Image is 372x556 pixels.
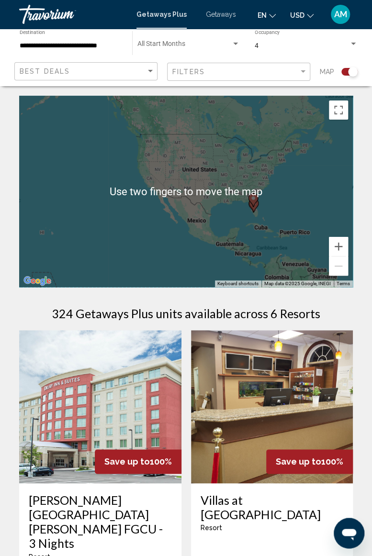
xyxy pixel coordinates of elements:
[276,456,321,467] span: Save up to
[167,62,310,82] button: Filter
[201,524,222,532] span: Resort
[264,281,331,286] span: Map data ©2025 Google, INEGI
[191,330,353,483] img: C594O01X.jpg
[172,68,205,76] span: Filters
[255,42,259,49] span: 4
[290,8,314,22] button: Change currency
[29,493,172,550] a: [PERSON_NAME][GEOGRAPHIC_DATA][PERSON_NAME] FGCU - 3 Nights
[206,11,236,18] a: Getaways
[22,275,53,287] a: Open this area in Google Maps (opens a new window)
[52,306,320,321] h1: 324 Getaways Plus units available across 6 Resorts
[320,65,334,78] span: Map
[329,237,348,256] button: Zoom in
[290,11,304,19] span: USD
[334,518,364,548] iframe: Button to launch messaging window
[19,330,181,483] img: S267E01X.jpg
[20,67,70,75] span: Best Deals
[258,8,276,22] button: Change language
[334,10,347,19] span: AM
[329,100,348,120] button: Toggle fullscreen view
[337,281,350,286] a: Terms (opens in new tab)
[329,256,348,276] button: Zoom out
[201,493,344,522] a: Villas at [GEOGRAPHIC_DATA]
[258,11,267,19] span: en
[217,280,259,287] button: Keyboard shortcuts
[22,275,53,287] img: Google
[266,449,353,474] div: 100%
[19,5,127,24] a: Travorium
[20,67,155,76] mat-select: Sort by
[136,11,187,18] a: Getaways Plus
[328,4,353,24] button: User Menu
[104,456,150,467] span: Save up to
[95,449,181,474] div: 100%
